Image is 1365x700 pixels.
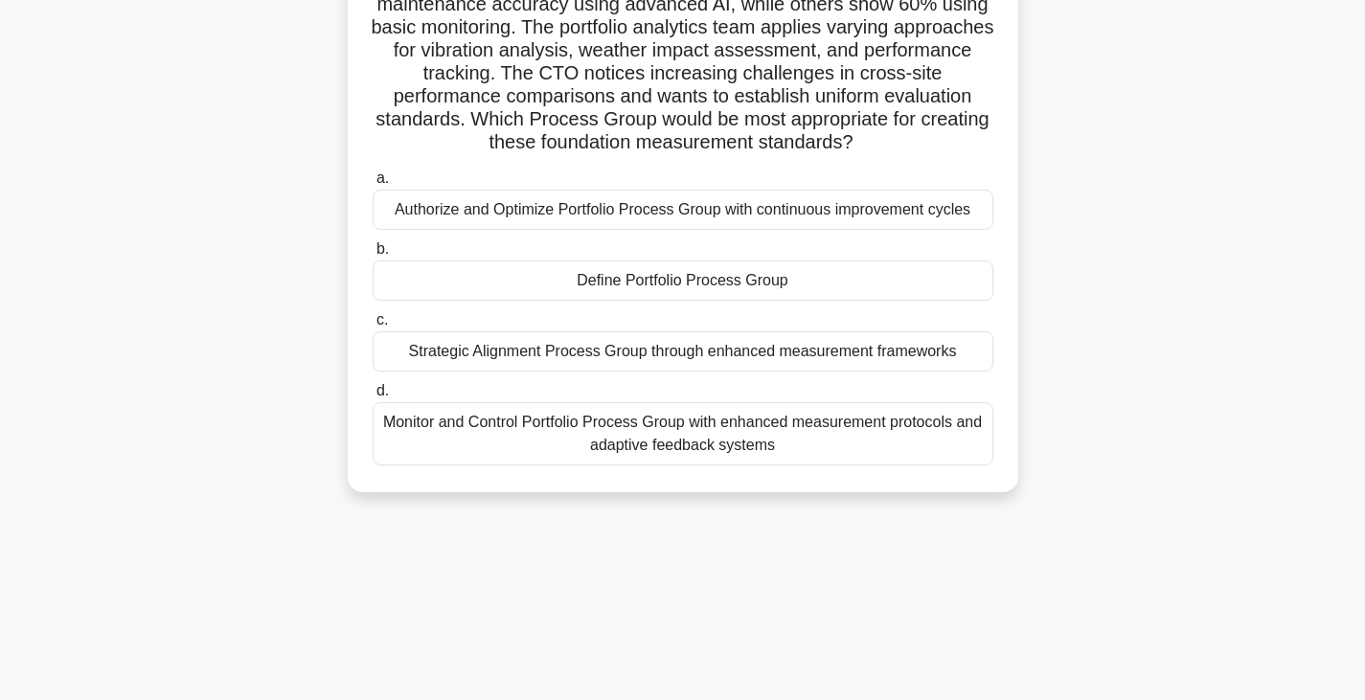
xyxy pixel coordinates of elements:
span: b. [376,240,389,257]
div: Define Portfolio Process Group [373,260,993,301]
div: Monitor and Control Portfolio Process Group with enhanced measurement protocols and adaptive feed... [373,402,993,465]
span: d. [376,382,389,398]
span: c. [376,311,388,327]
div: Authorize and Optimize Portfolio Process Group with continuous improvement cycles [373,190,993,230]
span: a. [376,169,389,186]
div: Strategic Alignment Process Group through enhanced measurement frameworks [373,331,993,372]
